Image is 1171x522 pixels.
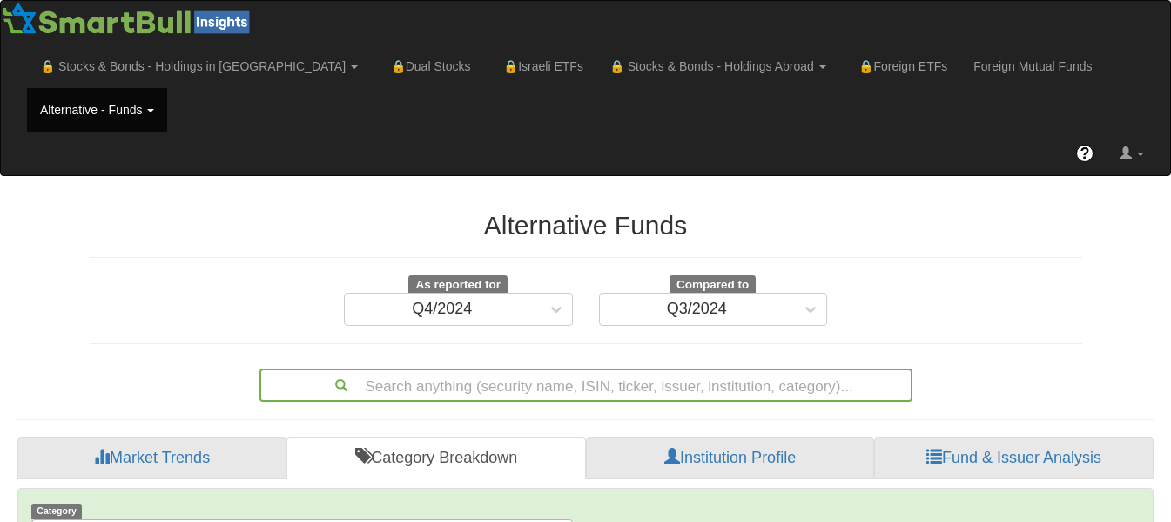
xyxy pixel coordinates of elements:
div: Q3/2024 [667,301,727,318]
a: 🔒Foreign ETFs [839,44,961,88]
a: 🔒 Stocks & Bonds - Holdings in [GEOGRAPHIC_DATA] [27,44,371,88]
span: As reported for [408,275,508,295]
a: 🔒 Stocks & Bonds - Holdings Abroad [596,44,839,88]
span: Category [31,504,82,519]
a: Category Breakdown [286,437,586,479]
a: 🔒Dual Stocks [371,44,483,88]
a: ? [1063,132,1107,175]
a: 🔒Israeli ETFs [483,44,596,88]
h2: Alternative Funds [90,211,1082,240]
div: Search anything (security name, ISIN, ticker, issuer, institution, category)... [261,370,911,400]
div: Q4/2024 [412,301,472,318]
a: Institution Profile [586,437,874,479]
span: ? [1080,145,1090,162]
a: Market Trends [17,437,286,479]
a: Fund & Issuer Analysis [874,437,1154,479]
a: Alternative - Funds [27,88,167,132]
a: Foreign Mutual Funds [960,44,1105,88]
img: Smartbull [1,1,257,36]
span: Compared to [670,275,756,295]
